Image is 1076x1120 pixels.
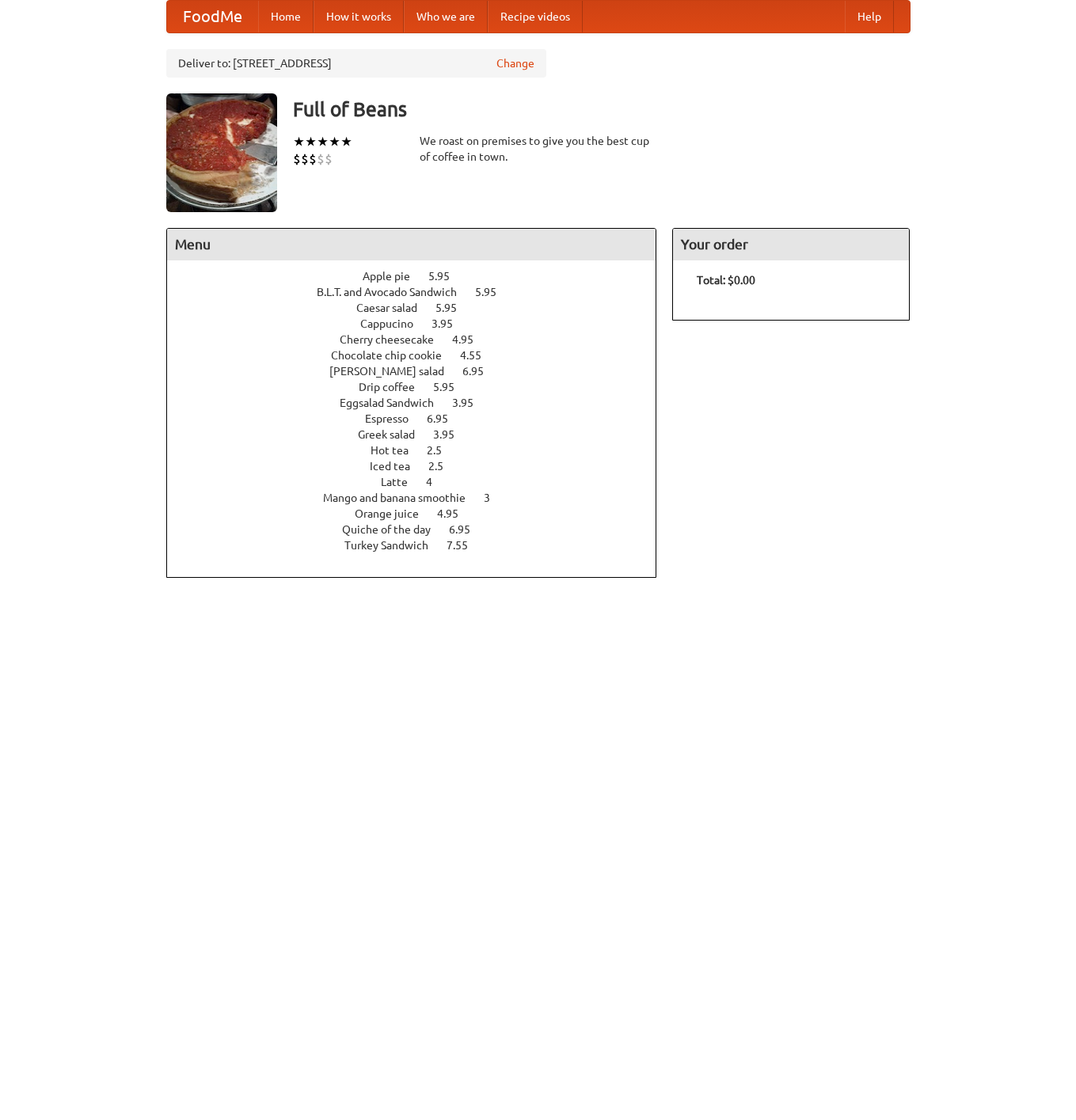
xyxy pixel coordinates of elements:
a: Greek salad 3.95 [358,428,484,441]
span: 3 [484,492,506,504]
span: Greek salad [358,428,431,441]
li: $ [325,150,333,168]
span: 4.55 [460,349,497,362]
span: 4.95 [437,507,474,520]
span: 5.95 [428,270,466,283]
span: Drip coffee [359,381,431,393]
span: Caesar salad [356,302,433,314]
span: 5.95 [435,302,473,314]
a: Mango and banana smoothie 3 [323,492,519,504]
span: 3.95 [452,397,489,409]
li: $ [309,150,317,168]
a: Hot tea 2.5 [371,444,471,457]
span: 6.95 [462,365,500,378]
span: 6.95 [449,523,486,536]
a: Eggsalad Sandwich 3.95 [340,397,503,409]
span: 3.95 [433,428,470,441]
a: Iced tea 2.5 [370,460,473,473]
img: angular.jpg [166,93,277,212]
a: Cherry cheesecake 4.95 [340,333,503,346]
span: Apple pie [363,270,426,283]
span: 5.95 [475,286,512,298]
span: Hot tea [371,444,424,457]
a: Quiche of the day 6.95 [342,523,500,536]
li: ★ [293,133,305,150]
span: 6.95 [427,412,464,425]
a: Espresso 6.95 [365,412,477,425]
a: Caesar salad 5.95 [356,302,486,314]
span: Espresso [365,412,424,425]
span: 2.5 [428,460,459,473]
span: Latte [381,476,424,488]
a: Help [845,1,894,32]
a: Turkey Sandwich 7.55 [344,539,497,552]
span: 2.5 [427,444,458,457]
a: FoodMe [167,1,258,32]
h3: Full of Beans [293,93,911,125]
span: Quiche of the day [342,523,447,536]
span: Cappucino [360,317,429,330]
a: Latte 4 [381,476,462,488]
a: Orange juice 4.95 [355,507,488,520]
span: 3.95 [432,317,469,330]
span: 7.55 [447,539,484,552]
span: [PERSON_NAME] salad [329,365,460,378]
span: B.L.T. and Avocado Sandwich [317,286,473,298]
a: B.L.T. and Avocado Sandwich 5.95 [317,286,526,298]
li: $ [293,150,301,168]
span: 4.95 [452,333,489,346]
span: Mango and banana smoothie [323,492,481,504]
a: Apple pie 5.95 [363,270,479,283]
a: Cappucino 3.95 [360,317,482,330]
h4: Your order [673,229,909,260]
span: Turkey Sandwich [344,539,444,552]
div: Deliver to: [STREET_ADDRESS] [166,49,546,78]
h4: Menu [167,229,656,260]
b: Total: $0.00 [697,274,755,287]
span: Orange juice [355,507,435,520]
li: ★ [340,133,352,150]
a: Change [496,55,534,71]
li: ★ [305,133,317,150]
a: Home [258,1,314,32]
a: Who we are [404,1,488,32]
span: Iced tea [370,460,426,473]
li: ★ [329,133,340,150]
li: $ [301,150,309,168]
span: Chocolate chip cookie [331,349,458,362]
div: We roast on premises to give you the best cup of coffee in town. [420,133,657,165]
a: Drip coffee 5.95 [359,381,484,393]
a: [PERSON_NAME] salad 6.95 [329,365,513,378]
li: ★ [317,133,329,150]
a: Chocolate chip cookie 4.55 [331,349,511,362]
a: How it works [314,1,404,32]
li: $ [317,150,325,168]
span: 4 [426,476,448,488]
span: 5.95 [433,381,470,393]
span: Eggsalad Sandwich [340,397,450,409]
a: Recipe videos [488,1,583,32]
span: Cherry cheesecake [340,333,450,346]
